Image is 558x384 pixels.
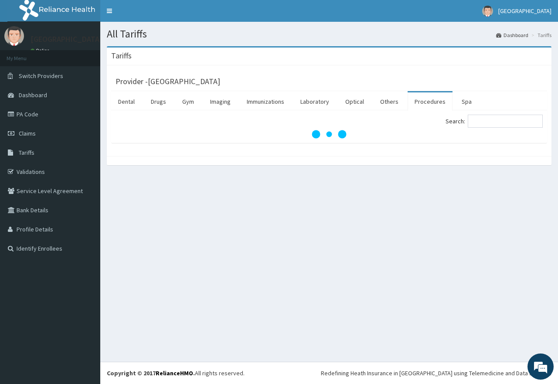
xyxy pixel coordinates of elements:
a: Imaging [203,92,238,111]
a: Others [373,92,405,111]
span: [GEOGRAPHIC_DATA] [498,7,551,15]
a: Immunizations [240,92,291,111]
label: Search: [446,115,543,128]
img: User Image [482,6,493,17]
a: RelianceHMO [156,369,193,377]
p: [GEOGRAPHIC_DATA] [31,35,102,43]
a: Gym [175,92,201,111]
h1: All Tariffs [107,28,551,40]
div: Redefining Heath Insurance in [GEOGRAPHIC_DATA] using Telemedicine and Data Science! [321,369,551,377]
span: Switch Providers [19,72,63,80]
span: Claims [19,129,36,137]
strong: Copyright © 2017 . [107,369,195,377]
a: Drugs [144,92,173,111]
li: Tariffs [529,31,551,39]
img: User Image [4,26,24,46]
a: Spa [455,92,479,111]
span: Tariffs [19,149,34,156]
footer: All rights reserved. [100,362,558,384]
a: Procedures [408,92,453,111]
h3: Provider - [GEOGRAPHIC_DATA] [116,78,220,85]
svg: audio-loading [312,117,347,152]
input: Search: [468,115,543,128]
h3: Tariffs [111,52,132,60]
a: Dental [111,92,142,111]
span: Dashboard [19,91,47,99]
a: Optical [338,92,371,111]
a: Dashboard [496,31,528,39]
a: Online [31,48,51,54]
a: Laboratory [293,92,336,111]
